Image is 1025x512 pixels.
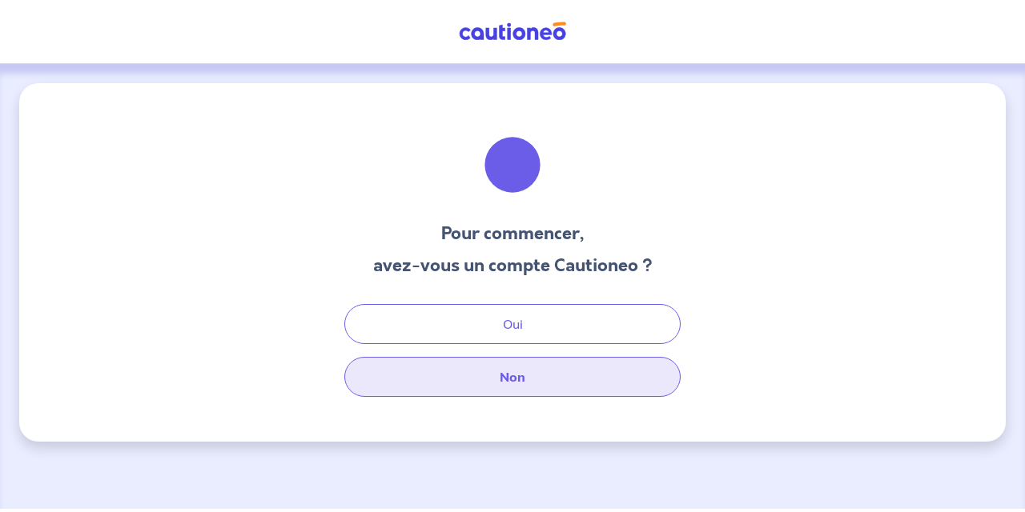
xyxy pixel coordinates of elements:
[469,122,556,208] img: illu_welcome.svg
[452,22,573,42] img: Cautioneo
[344,357,681,397] button: Non
[344,304,681,344] button: Oui
[373,253,653,278] h3: avez-vous un compte Cautioneo ?
[373,221,653,246] h3: Pour commencer,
